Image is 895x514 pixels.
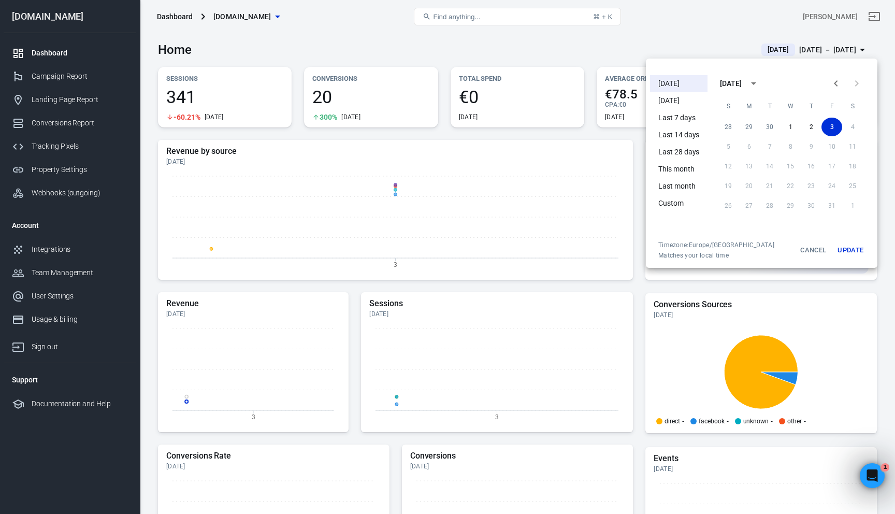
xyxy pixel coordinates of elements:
button: Previous month [826,73,846,94]
button: Cancel [797,241,830,260]
button: 3 [821,118,842,136]
span: 1 [881,463,889,472]
button: 28 [718,118,739,136]
span: Saturday [843,96,862,117]
button: 29 [739,118,759,136]
span: Thursday [802,96,820,117]
div: Timezone: Europe/[GEOGRAPHIC_DATA] [658,241,774,249]
span: Monday [740,96,758,117]
span: Wednesday [781,96,800,117]
li: Last 28 days [650,144,708,161]
span: Friday [822,96,841,117]
li: Custom [650,195,708,212]
li: Last month [650,178,708,195]
li: Last 14 days [650,126,708,144]
li: This month [650,161,708,178]
span: Sunday [719,96,738,117]
li: [DATE] [650,75,708,92]
button: calendar view is open, switch to year view [745,75,762,92]
button: 1 [780,118,801,136]
button: Update [834,241,867,260]
span: Tuesday [760,96,779,117]
iframe: Intercom live chat [860,463,885,488]
li: [DATE] [650,92,708,109]
div: [DATE] [720,78,742,89]
span: Matches your local time [658,251,774,260]
button: 30 [759,118,780,136]
li: Last 7 days [650,109,708,126]
button: 2 [801,118,821,136]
